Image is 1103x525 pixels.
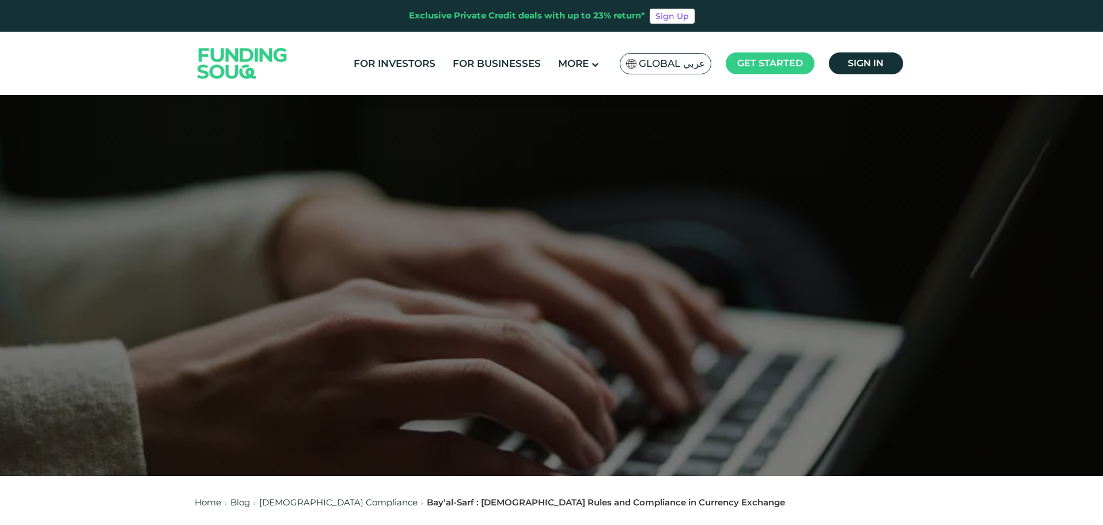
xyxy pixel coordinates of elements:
div: Bay‘al-Sarf : [DEMOGRAPHIC_DATA] Rules and Compliance in Currency Exchange [427,496,785,509]
a: For Investors [351,54,438,73]
span: Global عربي [639,57,705,70]
div: Exclusive Private Credit deals with up to 23% return* [409,9,645,22]
img: SA Flag [626,59,636,69]
a: For Businesses [450,54,544,73]
span: More [558,58,589,69]
span: Get started [737,58,803,69]
a: Blog [230,497,250,508]
a: [DEMOGRAPHIC_DATA] Compliance [259,497,418,508]
a: Sign Up [650,9,695,24]
span: Sign in [848,58,884,69]
a: Home [195,497,221,508]
img: Logo [186,35,299,93]
a: Sign in [829,52,903,74]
